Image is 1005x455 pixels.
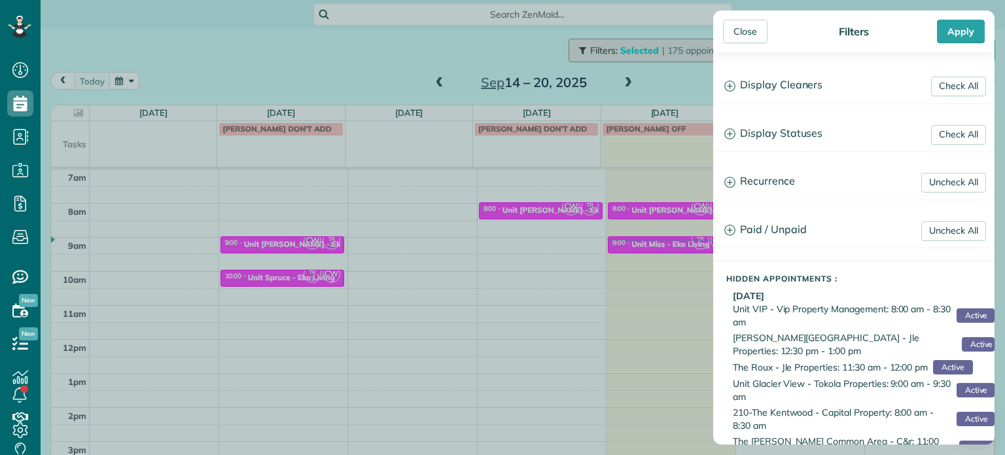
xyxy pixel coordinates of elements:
[957,308,995,323] span: Active
[733,302,951,329] span: Unit VIP - Vip Property Management: 8:00 am - 8:30 am
[19,294,38,307] span: New
[957,383,995,397] span: Active
[733,377,951,403] span: Unit Glacier View - Tokola Properties: 9:00 am - 9:30 am
[19,327,38,340] span: New
[957,412,995,426] span: Active
[733,361,928,374] span: The Roux - Jle Properties: 11:30 am - 12:00 pm
[726,274,995,283] h5: Hidden Appointments :
[959,441,995,455] span: Active
[714,117,994,151] a: Display Statuses
[962,337,995,352] span: Active
[931,125,986,145] a: Check All
[714,213,994,247] a: Paid / Unpaid
[931,77,986,96] a: Check All
[921,221,986,241] a: Uncheck All
[723,20,767,43] div: Close
[933,360,972,374] span: Active
[733,331,957,357] span: [PERSON_NAME][GEOGRAPHIC_DATA] - Jle Properties: 12:30 pm - 1:00 pm
[714,165,994,198] a: Recurrence
[835,25,873,38] div: Filters
[714,69,994,102] a: Display Cleaners
[733,406,951,432] span: 210-The Kentwood - Capital Property: 8:00 am - 8:30 am
[733,290,764,302] b: [DATE]
[921,173,986,192] a: Uncheck All
[937,20,985,43] div: Apply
